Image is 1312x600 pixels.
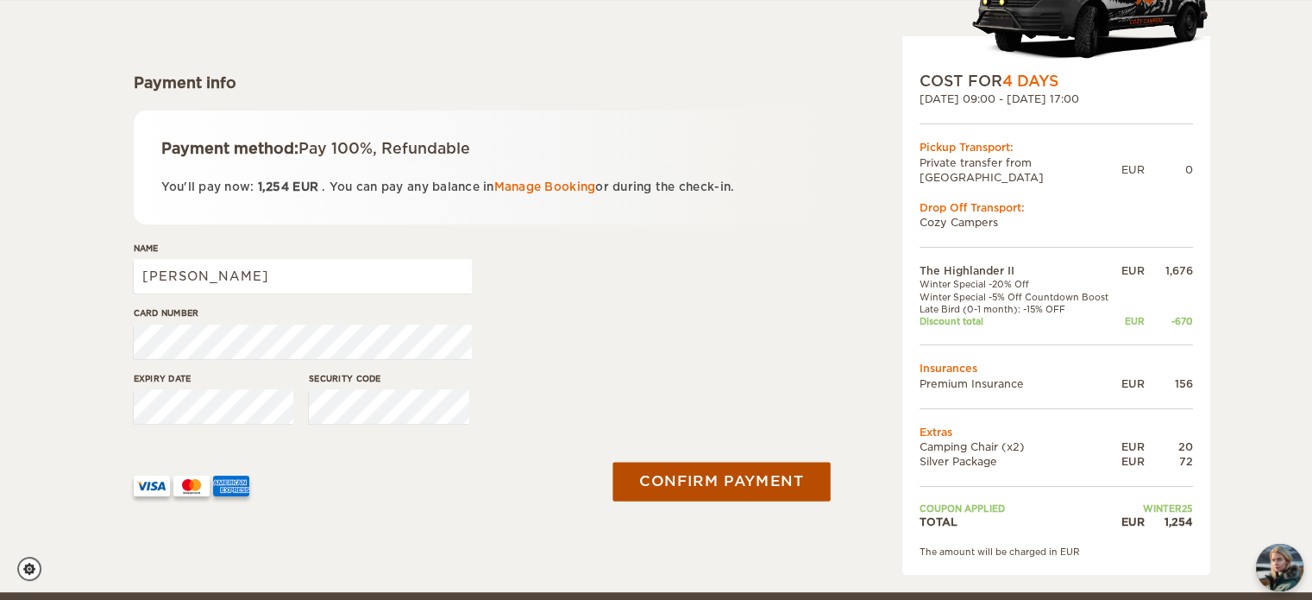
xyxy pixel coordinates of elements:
span: 1,254 [258,180,289,193]
div: EUR [1117,454,1144,469]
td: The Highlander II [920,263,1118,278]
button: chat-button [1256,544,1303,591]
span: 4 Days [1002,73,1058,90]
img: AMEX [213,476,249,496]
div: Payment method: [161,138,800,159]
a: Cookie settings [17,557,53,581]
td: Camping Chair (x2) [920,439,1118,454]
td: Winter Special -20% Off [920,278,1118,290]
div: Payment info [134,73,828,93]
div: EUR [1117,439,1144,454]
div: EUR [1117,263,1144,278]
div: EUR [1117,315,1144,327]
td: Late Bird (0-1 month): -15% OFF [920,303,1118,315]
td: TOTAL [920,515,1118,529]
span: Pay 100%, Refundable [298,140,470,157]
div: 72 [1145,454,1193,469]
a: Manage Booking [494,180,596,193]
span: EUR [292,180,318,193]
td: Silver Package [920,454,1118,469]
p: You'll pay now: . You can pay any balance in or during the check-in. [161,177,800,197]
label: Card number [134,306,472,319]
td: Cozy Campers [920,215,1193,230]
img: mastercard [173,476,210,496]
img: Freyja at Cozy Campers [1256,544,1303,591]
td: Extras [920,425,1193,439]
div: EUR [1117,376,1144,391]
div: The amount will be charged in EUR [920,546,1193,558]
label: Security code [309,372,469,385]
td: Discount total [920,315,1118,327]
label: Name [134,242,472,255]
div: 0 [1145,162,1193,177]
div: 1,676 [1145,263,1193,278]
td: WINTER25 [1117,502,1192,515]
div: COST FOR [920,71,1193,92]
td: Insurances [920,361,1193,376]
td: Coupon applied [920,502,1118,515]
td: Winter Special -5% Off Countdown Boost [920,291,1118,303]
button: Confirm payment [613,462,831,501]
div: [DATE] 09:00 - [DATE] 17:00 [920,92,1193,106]
div: 20 [1145,439,1193,454]
img: VISA [134,476,170,496]
div: EUR [1121,162,1145,177]
div: 156 [1145,376,1193,391]
div: -670 [1145,315,1193,327]
div: Pickup Transport: [920,140,1193,155]
div: Drop Off Transport: [920,200,1193,215]
td: Premium Insurance [920,376,1118,391]
div: 1,254 [1145,515,1193,529]
td: Private transfer from [GEOGRAPHIC_DATA] [920,155,1121,185]
label: Expiry date [134,372,294,385]
div: EUR [1117,515,1144,529]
